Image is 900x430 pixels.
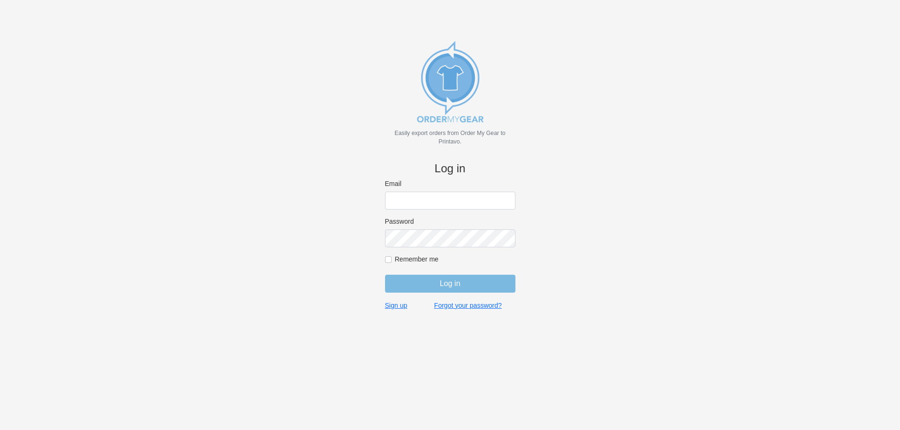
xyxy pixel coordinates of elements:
[385,179,515,188] label: Email
[385,217,515,226] label: Password
[385,162,515,176] h4: Log in
[395,255,515,263] label: Remember me
[385,129,515,146] p: Easily export orders from Order My Gear to Printavo.
[385,301,407,310] a: Sign up
[434,301,502,310] a: Forgot your password?
[403,34,497,129] img: new_omg_export_logo-652582c309f788888370c3373ec495a74b7b3fc93c8838f76510ecd25890bcc4.png
[385,275,515,293] input: Log in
